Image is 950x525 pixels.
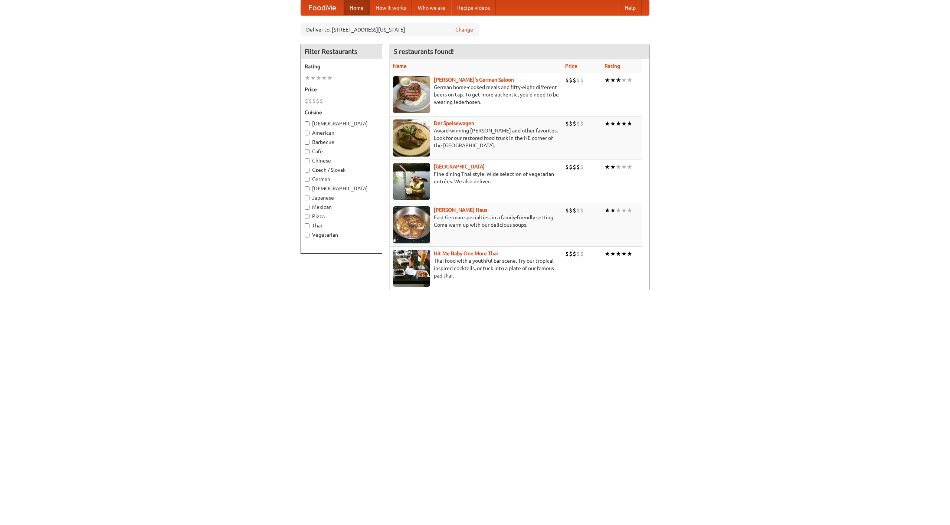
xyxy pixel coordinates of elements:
img: babythai.jpg [393,250,430,287]
h4: Filter Restaurants [301,44,382,59]
a: Change [455,26,473,33]
li: ★ [627,250,632,258]
input: [DEMOGRAPHIC_DATA] [305,186,309,191]
p: Award-winning [PERSON_NAME] and other favorites. Look for our restored food truck in the NE corne... [393,127,559,149]
li: ★ [616,119,621,128]
li: $ [565,119,569,128]
li: $ [573,119,576,128]
li: $ [305,97,308,105]
li: ★ [610,206,616,214]
li: $ [573,76,576,84]
li: $ [565,163,569,171]
label: Thai [305,222,378,229]
a: [PERSON_NAME] Haus [434,207,487,213]
li: $ [569,250,573,258]
a: Der Speisewagen [434,120,474,126]
input: Thai [305,223,309,228]
li: $ [580,163,584,171]
input: Japanese [305,196,309,200]
li: $ [576,206,580,214]
label: [DEMOGRAPHIC_DATA] [305,120,378,127]
a: Recipe videos [451,0,496,15]
li: ★ [627,76,632,84]
li: $ [573,163,576,171]
li: $ [565,250,569,258]
label: Chinese [305,157,378,164]
input: Barbecue [305,140,309,145]
li: $ [320,97,323,105]
li: ★ [605,76,610,84]
li: ★ [321,74,327,82]
a: [PERSON_NAME]'s German Saloon [434,77,514,83]
input: Mexican [305,205,309,210]
li: $ [565,206,569,214]
ng-pluralize: 5 restaurants found! [394,48,454,55]
img: kohlhaus.jpg [393,206,430,243]
li: ★ [316,74,321,82]
li: $ [576,76,580,84]
h5: Rating [305,63,378,70]
li: ★ [305,74,310,82]
li: $ [580,119,584,128]
a: How it works [370,0,412,15]
a: Name [393,63,407,69]
li: $ [569,206,573,214]
a: Rating [605,63,620,69]
li: ★ [616,206,621,214]
input: Vegetarian [305,233,309,237]
input: Czech / Slovak [305,168,309,173]
label: Pizza [305,213,378,220]
input: Chinese [305,158,309,163]
li: ★ [621,206,627,214]
li: $ [580,250,584,258]
li: $ [565,76,569,84]
li: ★ [621,250,627,258]
p: East German specialties, in a family-friendly setting. Come warm up with our delicious soups. [393,214,559,229]
li: $ [573,250,576,258]
label: Cafe [305,148,378,155]
p: Fine dining Thai-style. Wide selection of vegetarian entrées. We also deliver. [393,170,559,185]
input: Pizza [305,214,309,219]
label: American [305,129,378,137]
li: $ [569,163,573,171]
a: [GEOGRAPHIC_DATA] [434,164,485,170]
input: Cafe [305,149,309,154]
div: Deliver to: [STREET_ADDRESS][US_STATE] [301,23,479,36]
li: $ [580,76,584,84]
li: ★ [605,163,610,171]
label: Mexican [305,203,378,211]
a: Home [344,0,370,15]
h5: Cuisine [305,109,378,116]
li: ★ [610,76,616,84]
li: $ [312,97,316,105]
li: ★ [627,163,632,171]
li: $ [576,119,580,128]
li: $ [580,206,584,214]
li: ★ [605,250,610,258]
h5: Price [305,86,378,93]
li: $ [316,97,320,105]
li: ★ [616,76,621,84]
li: ★ [310,74,316,82]
a: Price [565,63,577,69]
li: ★ [621,163,627,171]
input: German [305,177,309,182]
li: ★ [616,163,621,171]
label: Japanese [305,194,378,201]
a: Who we are [412,0,451,15]
a: FoodMe [301,0,344,15]
a: Hit Me Baby One More Thai [434,250,498,256]
label: Czech / Slovak [305,166,378,174]
label: [DEMOGRAPHIC_DATA] [305,185,378,192]
li: ★ [610,163,616,171]
img: esthers.jpg [393,76,430,113]
img: satay.jpg [393,163,430,200]
li: $ [569,76,573,84]
img: speisewagen.jpg [393,119,430,157]
li: $ [308,97,312,105]
li: ★ [627,206,632,214]
a: Help [619,0,642,15]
